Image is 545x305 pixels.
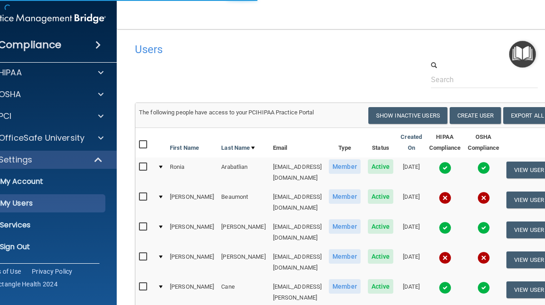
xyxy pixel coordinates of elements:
span: Active [368,219,394,234]
img: tick.e7d51cea.svg [477,281,490,294]
td: [DATE] [397,247,426,277]
td: [DATE] [397,157,426,187]
td: [EMAIL_ADDRESS][DOMAIN_NAME] [269,157,326,187]
a: Last Name [221,143,255,153]
input: Search [431,71,538,88]
span: Member [329,249,361,264]
span: Member [329,159,361,174]
img: tick.e7d51cea.svg [477,162,490,174]
td: Beaumont [218,187,269,217]
span: Member [329,219,361,234]
td: Ronia [166,157,218,187]
img: cross.ca9f0e7f.svg [477,192,490,204]
span: Member [329,189,361,204]
img: cross.ca9f0e7f.svg [439,251,451,264]
span: Member [329,279,361,294]
td: [EMAIL_ADDRESS][DOMAIN_NAME] [269,217,326,247]
button: Create User [450,107,501,124]
a: First Name [170,143,199,153]
td: [PERSON_NAME] [218,247,269,277]
img: cross.ca9f0e7f.svg [439,192,451,204]
img: tick.e7d51cea.svg [439,162,451,174]
span: Active [368,159,394,174]
span: Active [368,249,394,264]
td: [DATE] [397,187,426,217]
th: HIPAA Compliance [426,128,464,157]
a: Created On [401,132,422,153]
th: Status [364,128,397,157]
a: Privacy Policy [32,267,73,276]
span: The following people have access to your PCIHIPAA Practice Portal [139,109,314,116]
td: [EMAIL_ADDRESS][DOMAIN_NAME] [269,247,326,277]
td: [EMAIL_ADDRESS][DOMAIN_NAME] [269,187,326,217]
td: [PERSON_NAME] [218,217,269,247]
td: [PERSON_NAME] [166,247,218,277]
th: Email [269,128,326,157]
h4: Users [135,44,375,55]
th: OSHA Compliance [464,128,503,157]
img: cross.ca9f0e7f.svg [477,251,490,264]
img: tick.e7d51cea.svg [477,221,490,234]
span: Active [368,279,394,294]
td: Arabatlian [218,157,269,187]
td: [PERSON_NAME] [166,217,218,247]
img: tick.e7d51cea.svg [439,281,451,294]
td: [DATE] [397,217,426,247]
span: Active [368,189,394,204]
img: tick.e7d51cea.svg [439,221,451,234]
td: [PERSON_NAME] [166,187,218,217]
button: Open Resource Center [509,41,536,68]
th: Type [325,128,364,157]
button: Show Inactive Users [368,107,447,124]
